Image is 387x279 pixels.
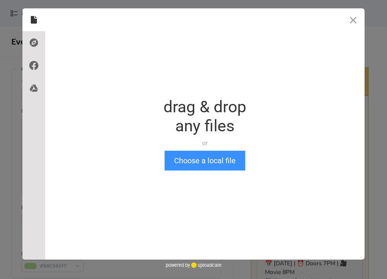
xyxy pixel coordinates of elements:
div: powered by [166,260,222,271]
div: drag & drop any files [163,97,246,136]
div: Local Files [22,8,45,31]
button: Close [342,8,365,31]
a: uploadcare [190,262,222,268]
div: Google Drive [22,77,45,100]
div: or [163,139,246,147]
button: Choose a local file [165,151,245,171]
div: Facebook [22,54,45,77]
div: Direct Link [22,31,45,54]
